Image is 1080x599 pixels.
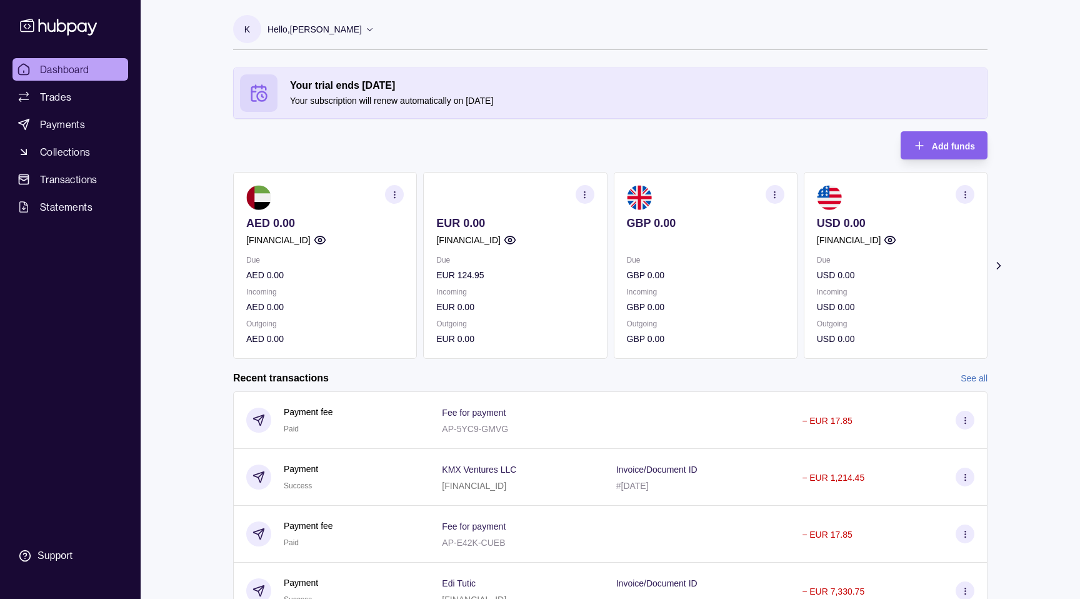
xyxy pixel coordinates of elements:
[627,332,784,346] p: GBP 0.00
[436,185,461,210] img: eu
[901,131,987,159] button: Add funds
[961,371,987,385] a: See all
[442,538,505,548] p: AP-E42K-CUEB
[802,473,864,483] p: − EUR 1,214.45
[267,23,362,36] p: Hello, [PERSON_NAME]
[802,586,864,596] p: − EUR 7,330.75
[436,317,594,331] p: Outgoing
[627,185,652,210] img: gb
[12,113,128,136] a: Payments
[436,233,501,247] p: [FINANCIAL_ID]
[284,538,299,547] span: Paid
[442,424,508,434] p: AP-5YC9-GMVG
[817,285,974,299] p: Incoming
[40,62,89,77] span: Dashboard
[246,332,404,346] p: AED 0.00
[817,268,974,282] p: USD 0.00
[246,300,404,314] p: AED 0.00
[627,300,784,314] p: GBP 0.00
[284,405,333,419] p: Payment fee
[12,196,128,218] a: Statements
[12,168,128,191] a: Transactions
[627,253,784,267] p: Due
[442,465,516,475] p: KMX Ventures LLC
[233,371,329,385] h2: Recent transactions
[616,465,697,475] p: Invoice/Document ID
[436,216,594,230] p: EUR 0.00
[246,216,404,230] p: AED 0.00
[817,185,842,210] img: us
[442,408,506,418] p: Fee for payment
[246,268,404,282] p: AED 0.00
[627,317,784,331] p: Outgoing
[627,216,784,230] p: GBP 0.00
[246,285,404,299] p: Incoming
[284,462,318,476] p: Payment
[246,233,311,247] p: [FINANCIAL_ID]
[442,521,506,531] p: Fee for payment
[246,185,271,210] img: ae
[436,268,594,282] p: EUR 124.95
[932,141,975,151] span: Add funds
[616,481,649,491] p: #[DATE]
[627,285,784,299] p: Incoming
[246,253,404,267] p: Due
[436,253,594,267] p: Due
[284,481,312,490] span: Success
[817,317,974,331] p: Outgoing
[802,530,852,540] p: − EUR 17.85
[244,23,250,36] p: K
[442,578,476,588] p: Edi Tutic
[246,317,404,331] p: Outgoing
[12,543,128,569] a: Support
[12,86,128,108] a: Trades
[817,300,974,314] p: USD 0.00
[817,216,974,230] p: USD 0.00
[436,300,594,314] p: EUR 0.00
[290,79,981,93] h2: Your trial ends [DATE]
[12,58,128,81] a: Dashboard
[284,425,299,433] span: Paid
[40,117,85,132] span: Payments
[290,94,981,108] p: Your subscription will renew automatically on [DATE]
[802,416,852,426] p: − EUR 17.85
[817,233,881,247] p: [FINANCIAL_ID]
[284,519,333,533] p: Payment fee
[40,144,90,159] span: Collections
[40,199,92,214] span: Statements
[40,89,71,104] span: Trades
[12,141,128,163] a: Collections
[436,285,594,299] p: Incoming
[284,576,318,590] p: Payment
[817,332,974,346] p: USD 0.00
[37,549,72,563] div: Support
[436,332,594,346] p: EUR 0.00
[817,253,974,267] p: Due
[40,172,97,187] span: Transactions
[616,578,697,588] p: Invoice/Document ID
[627,268,784,282] p: GBP 0.00
[442,481,506,491] p: [FINANCIAL_ID]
